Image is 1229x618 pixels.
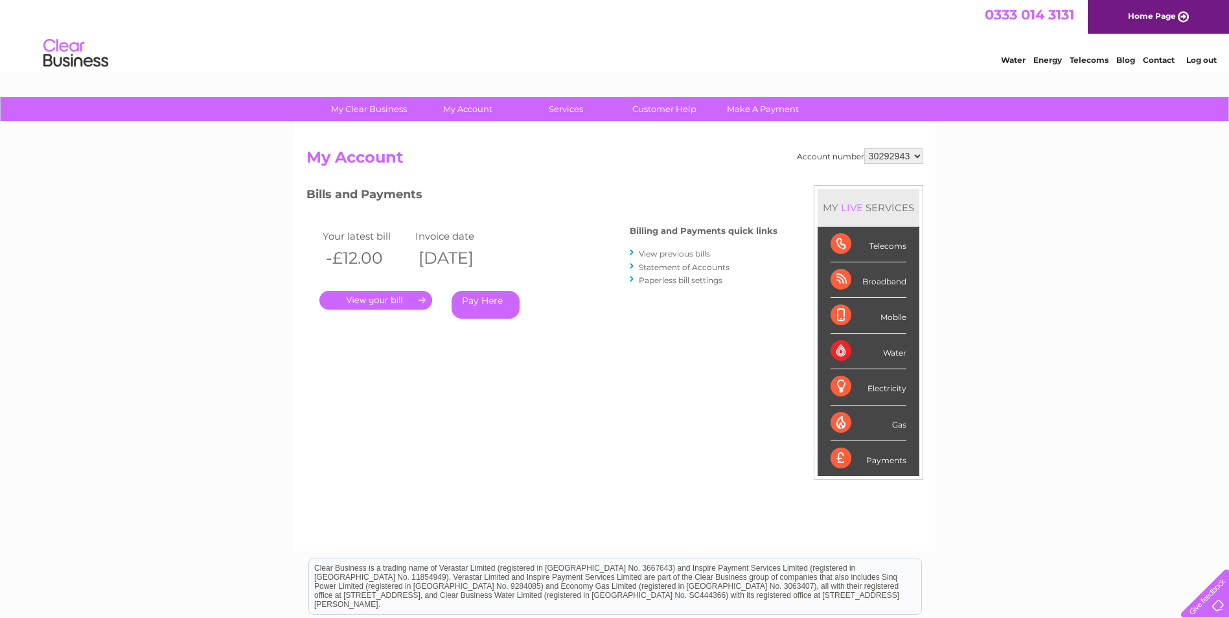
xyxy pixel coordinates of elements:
[412,227,505,245] td: Invoice date
[1033,55,1062,65] a: Energy
[611,97,718,121] a: Customer Help
[1116,55,1135,65] a: Blog
[630,226,777,236] h4: Billing and Payments quick links
[512,97,619,121] a: Services
[831,441,906,476] div: Payments
[639,275,722,285] a: Paperless bill settings
[316,97,422,121] a: My Clear Business
[639,249,710,258] a: View previous bills
[319,291,432,310] a: .
[1001,55,1026,65] a: Water
[831,298,906,334] div: Mobile
[309,7,921,63] div: Clear Business is a trading name of Verastar Limited (registered in [GEOGRAPHIC_DATA] No. 3667643...
[838,201,866,214] div: LIVE
[306,185,777,208] h3: Bills and Payments
[1186,55,1217,65] a: Log out
[985,6,1074,23] a: 0333 014 3131
[831,227,906,262] div: Telecoms
[414,97,521,121] a: My Account
[319,245,413,271] th: -£12.00
[831,334,906,369] div: Water
[831,262,906,298] div: Broadband
[709,97,816,121] a: Make A Payment
[43,34,109,73] img: logo.png
[1070,55,1108,65] a: Telecoms
[831,406,906,441] div: Gas
[797,148,923,164] div: Account number
[831,369,906,405] div: Electricity
[412,245,505,271] th: [DATE]
[452,291,520,319] a: Pay Here
[1143,55,1175,65] a: Contact
[818,189,919,226] div: MY SERVICES
[306,148,923,173] h2: My Account
[319,227,413,245] td: Your latest bill
[639,262,729,272] a: Statement of Accounts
